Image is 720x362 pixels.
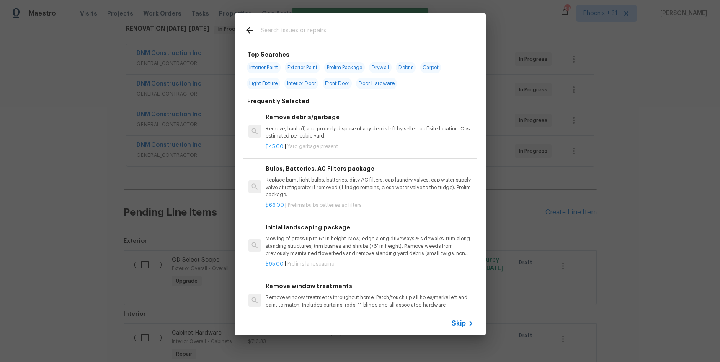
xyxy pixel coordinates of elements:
[287,261,335,266] span: Prelims landscaping
[288,203,361,208] span: Prelims bulbs batteries ac filters
[420,62,441,73] span: Carpet
[266,261,284,266] span: $95.00
[266,112,473,122] h6: Remove debris/garbage
[266,143,473,150] p: |
[261,25,438,38] input: Search issues or repairs
[323,78,352,89] span: Front Door
[396,62,416,73] span: Debris
[266,125,473,140] p: Remove, haul off, and properly dispose of any debris left by seller to offsite location. Cost est...
[324,62,365,73] span: Prelim Package
[285,62,320,73] span: Exterior Paint
[369,62,392,73] span: Drywall
[266,144,284,149] span: $45.00
[356,78,397,89] span: Door Hardware
[247,50,289,59] h6: Top Searches
[266,223,473,232] h6: Initial landscaping package
[266,281,473,291] h6: Remove window treatments
[247,62,281,73] span: Interior Paint
[266,294,473,308] p: Remove window treatments throughout home. Patch/touch up all holes/marks left and paint to match....
[284,78,318,89] span: Interior Door
[266,235,473,257] p: Mowing of grass up to 6" in height. Mow, edge along driveways & sidewalks, trim along standing st...
[266,202,473,209] p: |
[266,260,473,268] p: |
[247,96,310,106] h6: Frequently Selected
[452,319,466,328] span: Skip
[287,144,338,149] span: Yard garbage present
[266,164,473,173] h6: Bulbs, Batteries, AC Filters package
[247,78,280,89] span: Light Fixture
[266,177,473,198] p: Replace burnt light bulbs, batteries, dirty AC filters, cap laundry valves, cap water supply valv...
[266,203,284,208] span: $66.00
